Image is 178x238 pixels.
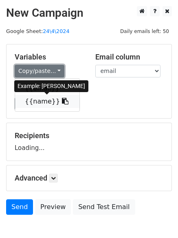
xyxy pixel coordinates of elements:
[14,80,88,92] div: Example: [PERSON_NAME]
[117,28,172,34] a: Daily emails left: 50
[43,28,69,34] a: 24\4\2024
[35,199,71,215] a: Preview
[73,199,135,215] a: Send Test Email
[15,65,64,77] a: Copy/paste...
[95,53,164,62] h5: Email column
[15,131,163,140] h5: Recipients
[15,174,163,183] h5: Advanced
[6,28,70,34] small: Google Sheet:
[15,131,163,152] div: Loading...
[6,6,172,20] h2: New Campaign
[15,53,83,62] h5: Variables
[15,95,79,108] a: {{name}}
[6,199,33,215] a: Send
[117,27,172,36] span: Daily emails left: 50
